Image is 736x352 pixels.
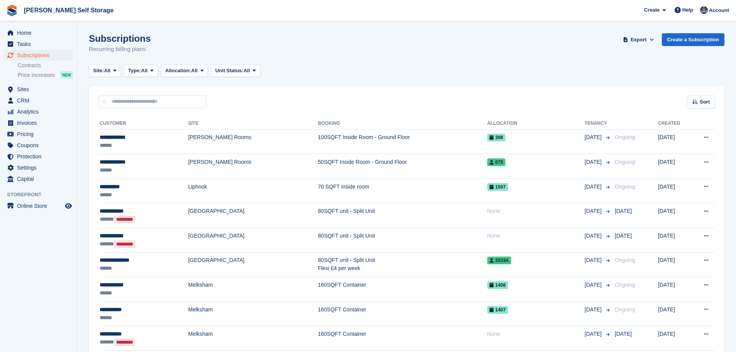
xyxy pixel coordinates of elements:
span: [DATE] [585,281,603,289]
td: [DATE] [658,203,691,228]
td: [DATE] [658,179,691,203]
span: All [243,67,250,75]
span: Coupons [17,140,63,151]
span: Tasks [17,39,63,49]
button: Allocation: All [161,65,208,77]
span: CRM [17,95,63,106]
img: stora-icon-8386f47178a22dfd0bd8f6a31ec36ba5ce8667c1dd55bd0f319d3a0aa187defe.svg [6,5,18,16]
span: [DATE] [585,306,603,314]
span: 1507 [487,183,508,191]
td: 50SQFT Inside Room - Ground Floor [318,154,487,179]
a: menu [4,27,73,38]
span: Subscriptions [17,50,63,61]
span: [DATE] [585,330,603,338]
a: menu [4,39,73,49]
td: [GEOGRAPHIC_DATA] [188,203,318,228]
td: [GEOGRAPHIC_DATA] [188,228,318,253]
div: None [487,207,585,215]
span: 1407 [487,306,508,314]
span: Storefront [7,191,77,199]
span: 398 [487,134,505,141]
span: [DATE] [585,158,603,166]
span: [DATE] [585,133,603,141]
span: Export [631,36,646,44]
td: Melksham [188,301,318,326]
td: [DATE] [658,252,691,277]
th: Tenancy [585,117,612,130]
button: Unit Status: All [211,65,260,77]
span: Ongoing [615,282,635,288]
th: Created [658,117,691,130]
span: [DATE] [615,208,632,214]
a: menu [4,140,73,151]
td: 100SQFT Inside Room - Ground Floor [318,129,487,154]
span: Home [17,27,63,38]
span: [DATE] [585,207,603,215]
a: Create a Subscription [662,33,724,46]
button: Type: All [124,65,158,77]
span: Ongoing [615,134,635,140]
td: [GEOGRAPHIC_DATA] [188,252,318,277]
span: Account [709,7,729,14]
span: Site: [93,67,104,75]
span: Help [682,6,693,14]
span: Ongoing [615,159,635,165]
th: Site [188,117,318,130]
span: All [141,67,148,75]
a: menu [4,173,73,184]
span: Ongoing [615,257,635,263]
span: All [191,67,198,75]
span: Invoices [17,117,63,128]
span: [DATE] [615,233,632,239]
span: All [104,67,110,75]
p: Recurring billing plans [89,45,151,54]
h1: Subscriptions [89,33,151,44]
span: Protection [17,151,63,162]
a: menu [4,106,73,117]
td: [PERSON_NAME] Rooms [188,129,318,154]
span: Type: [128,67,141,75]
span: Settings [17,162,63,173]
a: menu [4,162,73,173]
a: Preview store [64,201,73,211]
th: Customer [98,117,188,130]
td: Melksham [188,277,318,302]
td: 70 SQFT inside room [318,179,487,203]
span: [DATE] [585,256,603,264]
span: [DATE] [585,183,603,191]
div: NEW [60,71,73,79]
td: Liphook [188,179,318,203]
td: [DATE] [658,154,691,179]
span: 1408 [487,281,508,289]
td: Melksham [188,326,318,351]
td: 160SQFT Container [318,326,487,351]
a: menu [4,84,73,95]
td: [DATE] [658,129,691,154]
span: Analytics [17,106,63,117]
span: Pricing [17,129,63,139]
a: [PERSON_NAME] Self Storage [21,4,117,17]
a: menu [4,117,73,128]
th: Allocation [487,117,585,130]
td: 80SQFT unit - Split Unit [318,203,487,228]
span: 2033A [487,257,511,264]
a: menu [4,50,73,61]
span: Capital [17,173,63,184]
span: [DATE] [585,232,603,240]
a: Price increases NEW [18,71,73,79]
span: Price increases [18,71,55,79]
div: None [487,330,585,338]
button: Site: All [89,65,121,77]
span: [DATE] [615,331,632,337]
span: Online Store [17,201,63,211]
td: [DATE] [658,326,691,351]
td: [PERSON_NAME] Rooms [188,154,318,179]
td: [DATE] [658,277,691,302]
a: Contracts [18,62,73,69]
div: None [487,232,585,240]
img: Dev Yildirim [700,6,708,14]
a: menu [4,201,73,211]
span: Sort [700,98,710,106]
th: Booking [318,117,487,130]
td: [DATE] [658,301,691,326]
